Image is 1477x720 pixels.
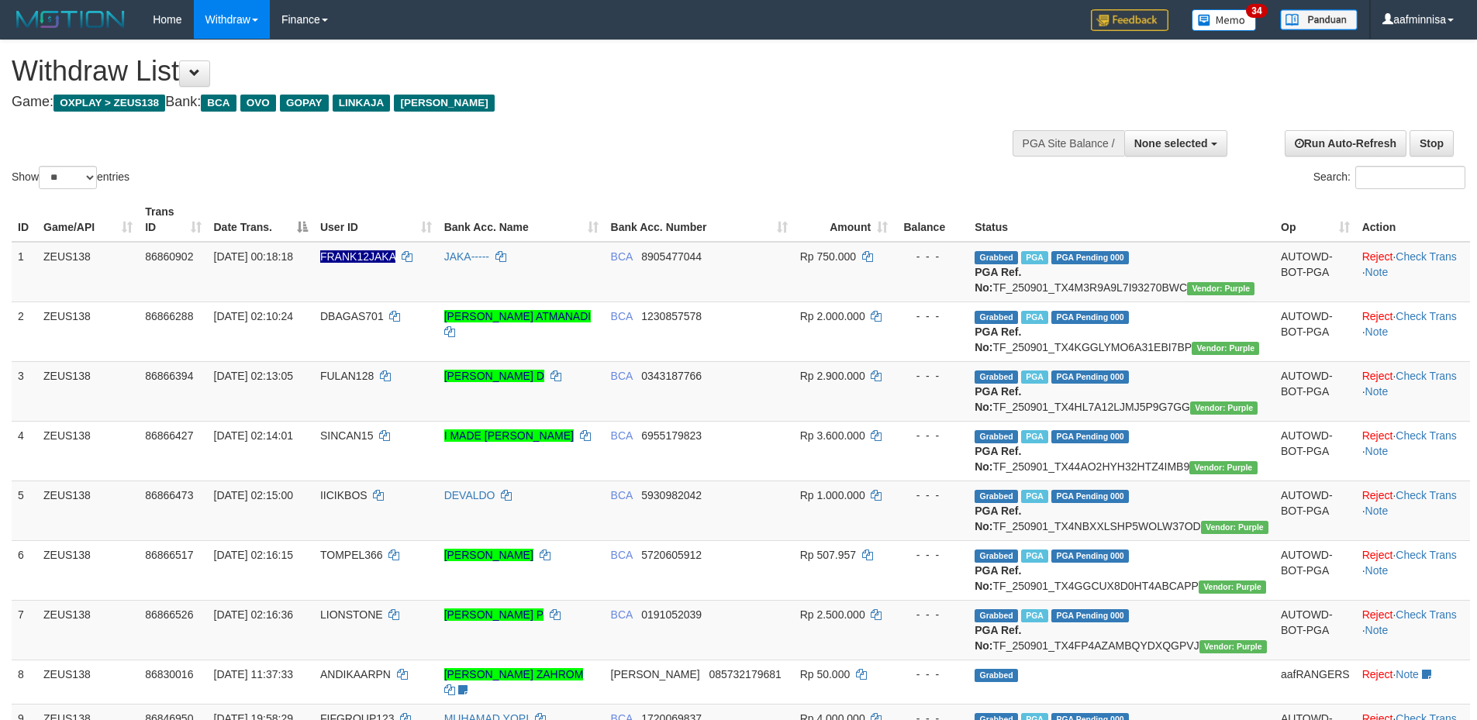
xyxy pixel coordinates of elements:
[280,95,329,112] span: GOPAY
[1396,250,1457,263] a: Check Trans
[1246,4,1267,18] span: 34
[1275,481,1356,540] td: AUTOWD-BOT-PGA
[975,251,1018,264] span: Grabbed
[145,668,193,680] span: 86830016
[1362,489,1393,501] a: Reject
[1192,9,1257,31] img: Button%20Memo.svg
[12,198,37,242] th: ID
[1362,549,1393,561] a: Reject
[12,481,37,540] td: 5
[900,368,962,384] div: - - -
[1396,608,1457,621] a: Check Trans
[1362,429,1393,442] a: Reject
[1091,9,1168,31] img: Feedback.jpg
[37,600,139,660] td: ZEUS138
[145,549,193,561] span: 86866517
[975,624,1021,652] b: PGA Ref. No:
[611,310,633,322] span: BCA
[975,311,1018,324] span: Grabbed
[12,361,37,421] td: 3
[1365,505,1389,517] a: Note
[214,489,293,501] span: [DATE] 02:15:00
[1021,430,1048,443] span: Marked by aafpengsreynich
[1356,481,1470,540] td: · ·
[444,608,544,621] a: [PERSON_NAME] P
[611,549,633,561] span: BCA
[975,564,1021,592] b: PGA Ref. No:
[1275,361,1356,421] td: AUTOWD-BOT-PGA
[1365,266,1389,278] a: Note
[37,198,139,242] th: Game/API: activate to sort column ascending
[12,95,969,110] h4: Game: Bank:
[1356,421,1470,481] td: · ·
[641,608,702,621] span: Copy 0191052039 to clipboard
[320,549,383,561] span: TOMPEL366
[611,429,633,442] span: BCA
[800,668,851,680] span: Rp 50.000
[611,370,633,382] span: BCA
[1275,600,1356,660] td: AUTOWD-BOT-PGA
[37,301,139,361] td: ZEUS138
[1013,130,1124,157] div: PGA Site Balance /
[641,489,702,501] span: Copy 5930982042 to clipboard
[37,242,139,302] td: ZEUS138
[12,56,969,87] h1: Withdraw List
[800,370,865,382] span: Rp 2.900.000
[1124,130,1227,157] button: None selected
[214,370,293,382] span: [DATE] 02:13:05
[800,250,856,263] span: Rp 750.000
[37,361,139,421] td: ZEUS138
[320,668,391,680] span: ANDIKAARPN
[1356,600,1470,660] td: · ·
[1051,490,1129,503] span: PGA Pending
[605,198,794,242] th: Bank Acc. Number: activate to sort column ascending
[975,266,1021,294] b: PGA Ref. No:
[1285,130,1406,157] a: Run Auto-Refresh
[1275,198,1356,242] th: Op: activate to sort column ascending
[641,429,702,442] span: Copy 6955179823 to clipboard
[975,445,1021,473] b: PGA Ref. No:
[975,370,1018,384] span: Grabbed
[139,198,207,242] th: Trans ID: activate to sort column ascending
[37,421,139,481] td: ZEUS138
[145,429,193,442] span: 86866427
[1021,490,1048,503] span: Marked by aafpengsreynich
[968,481,1275,540] td: TF_250901_TX4NBXXLSHP5WOLW37OD
[208,198,314,242] th: Date Trans.: activate to sort column descending
[1275,242,1356,302] td: AUTOWD-BOT-PGA
[1396,549,1457,561] a: Check Trans
[1199,640,1267,653] span: Vendor URL: https://trx4.1velocity.biz
[12,301,37,361] td: 2
[709,668,781,680] span: Copy 085732179681 to clipboard
[975,669,1018,682] span: Grabbed
[900,249,962,264] div: - - -
[1365,385,1389,398] a: Note
[1356,301,1470,361] td: · ·
[968,198,1275,242] th: Status
[1021,311,1048,324] span: Marked by aafpengsreynich
[611,489,633,501] span: BCA
[1365,445,1389,457] a: Note
[12,600,37,660] td: 7
[394,95,494,112] span: [PERSON_NAME]
[1396,489,1457,501] a: Check Trans
[894,198,968,242] th: Balance
[444,549,533,561] a: [PERSON_NAME]
[12,166,129,189] label: Show entries
[1051,311,1129,324] span: PGA Pending
[214,310,293,322] span: [DATE] 02:10:24
[1396,429,1457,442] a: Check Trans
[1021,609,1048,622] span: Marked by aafpengsreynich
[1396,668,1419,680] a: Note
[1356,660,1470,704] td: ·
[1362,310,1393,322] a: Reject
[1355,166,1465,189] input: Search:
[1051,549,1129,563] span: PGA Pending
[611,668,700,680] span: [PERSON_NAME]
[1356,361,1470,421] td: · ·
[794,198,895,242] th: Amount: activate to sort column ascending
[641,250,702,263] span: Copy 8905477044 to clipboard
[1362,668,1393,680] a: Reject
[641,370,702,382] span: Copy 0343187766 to clipboard
[12,540,37,600] td: 6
